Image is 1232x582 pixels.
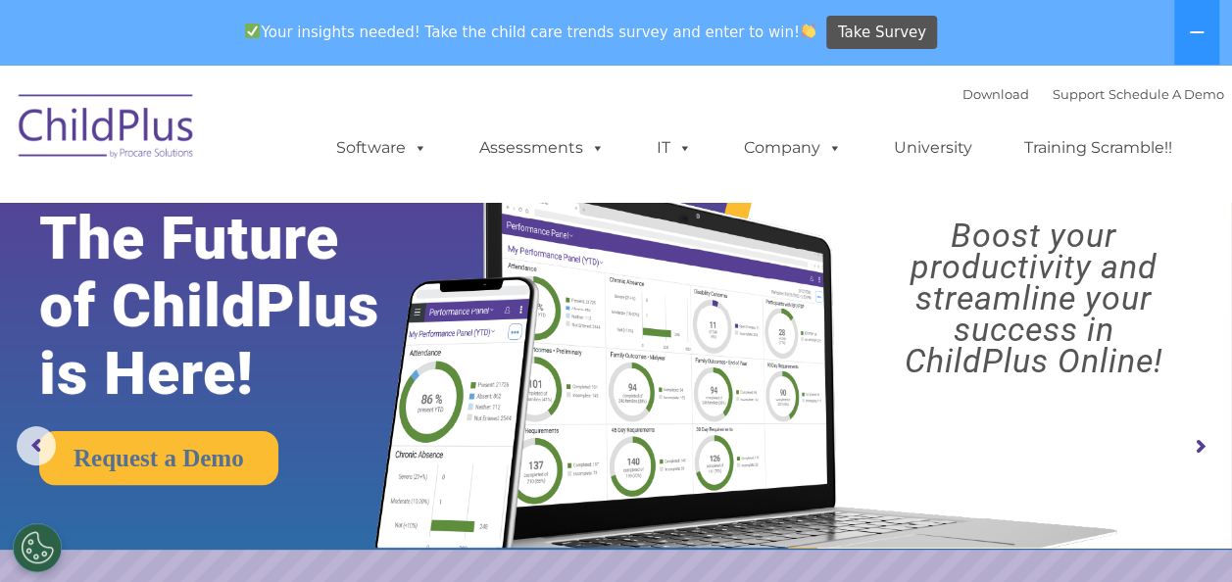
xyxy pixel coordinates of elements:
[851,219,1216,376] rs-layer: Boost your productivity and streamline your success in ChildPlus Online!
[1005,128,1192,168] a: Training Scramble!!
[460,128,624,168] a: Assessments
[838,16,926,50] span: Take Survey
[39,205,432,408] rs-layer: The Future of ChildPlus is Here!
[272,129,332,144] span: Last name
[801,24,815,38] img: 👏
[245,24,260,38] img: ✅
[724,128,862,168] a: Company
[272,210,356,224] span: Phone number
[962,86,1224,102] font: |
[1053,86,1105,102] a: Support
[874,128,992,168] a: University
[637,128,712,168] a: IT
[39,431,278,485] a: Request a Demo
[13,523,62,572] button: Cookies Settings
[962,86,1029,102] a: Download
[317,128,447,168] a: Software
[826,16,937,50] a: Take Survey
[1109,86,1224,102] a: Schedule A Demo
[237,13,824,51] span: Your insights needed! Take the child care trends survey and enter to win!
[9,80,205,178] img: ChildPlus by Procare Solutions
